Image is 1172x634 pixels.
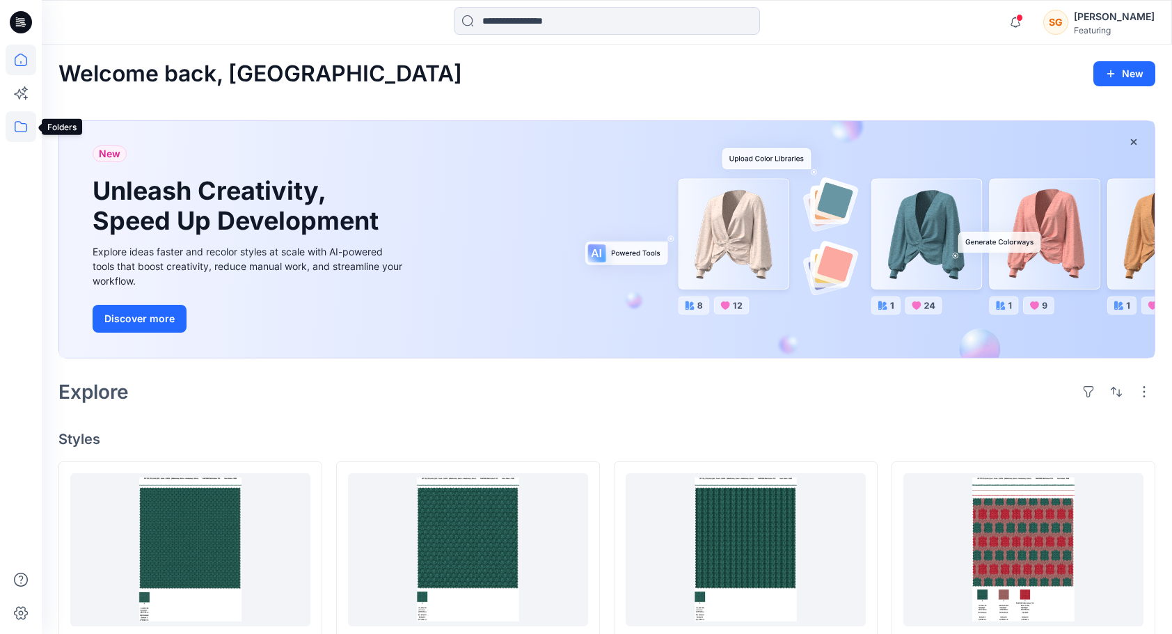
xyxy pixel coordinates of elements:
[99,145,120,162] span: New
[93,176,385,236] h1: Unleash Creativity, Speed Up Development
[58,431,1155,447] h4: Styles
[58,381,129,403] h2: Explore
[348,473,588,626] a: BP T35
[1074,8,1155,25] div: [PERSON_NAME]
[1074,25,1155,35] div: Featuring
[1043,10,1068,35] div: SG
[93,244,406,288] div: Explore ideas faster and recolor styles at scale with AI-powered tools that boost creativity, red...
[1093,61,1155,86] button: New
[626,473,866,626] a: BP T22
[70,473,310,626] a: BP T53
[93,305,406,333] a: Discover more
[903,473,1143,626] a: BP T11
[58,61,462,87] h2: Welcome back, [GEOGRAPHIC_DATA]
[93,305,187,333] button: Discover more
